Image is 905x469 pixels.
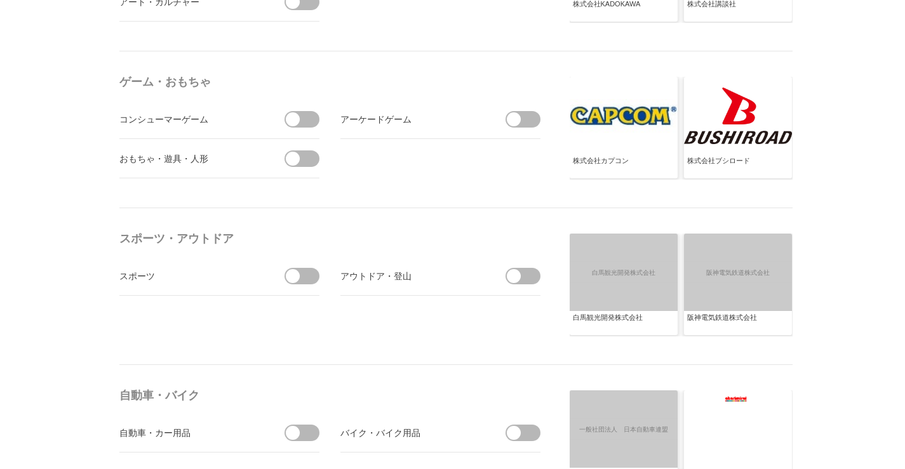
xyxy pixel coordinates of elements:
[573,156,674,176] div: 株式会社カプコン
[687,313,789,333] div: 阪神電気鉄道株式会社
[573,313,674,333] div: 白馬観光開発株式会社
[119,150,262,166] div: おもちゃ・遊具・人形
[682,262,793,283] span: 阪神電気鉄道株式会社
[119,70,545,93] h4: ゲーム・おもちゃ
[119,111,262,127] div: コンシューマーゲーム
[340,268,483,284] div: アウトドア・登山
[119,425,262,440] div: 自動車・カー用品
[687,156,789,176] div: 株式会社ブシロード
[119,268,262,284] div: スポーツ
[340,111,483,127] div: アーケードゲーム
[119,227,545,250] h4: スポーツ・アウトドア
[119,384,545,407] h4: 自動車・バイク
[340,425,483,440] div: バイク・バイク用品
[568,419,679,440] span: 一般社団法人 日本自動車連盟
[568,262,679,283] span: 白馬観光開発株式会社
